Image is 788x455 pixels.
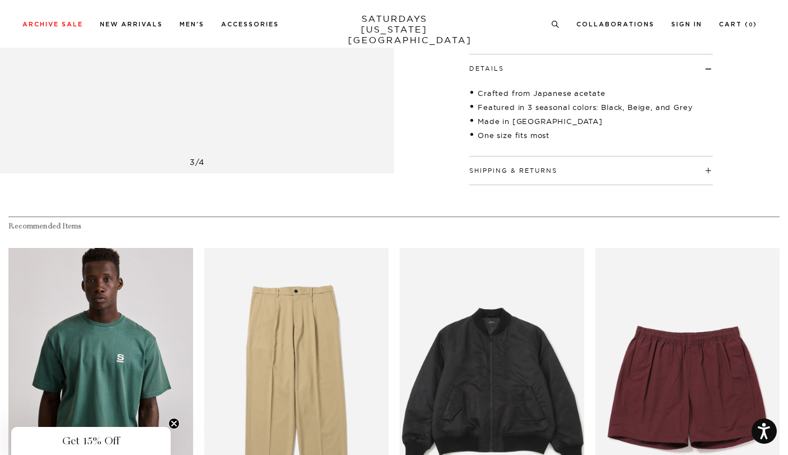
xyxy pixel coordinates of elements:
a: Collaborations [576,21,654,27]
a: Cart (0) [719,21,757,27]
a: Sign In [671,21,702,27]
button: Shipping & Returns [469,168,557,174]
span: Get 15% Off [62,434,120,448]
a: Archive Sale [22,21,83,27]
button: Close teaser [168,418,180,429]
button: Details [469,66,504,72]
li: Crafted from Japanese acetate [469,88,713,99]
li: One size fits most [469,130,713,141]
span: 4 [199,157,204,167]
li: Featured in 3 seasonal colors: Black, Beige, and Grey [469,102,713,113]
h4: Recommended Items [8,222,780,231]
li: Made in [GEOGRAPHIC_DATA] [469,116,713,127]
small: 0 [749,22,753,27]
a: New Arrivals [100,21,163,27]
a: SATURDAYS[US_STATE][GEOGRAPHIC_DATA] [348,13,441,45]
span: 3 [190,157,195,167]
div: Get 15% OffClose teaser [11,427,171,455]
a: Men's [180,21,204,27]
a: Accessories [221,21,279,27]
